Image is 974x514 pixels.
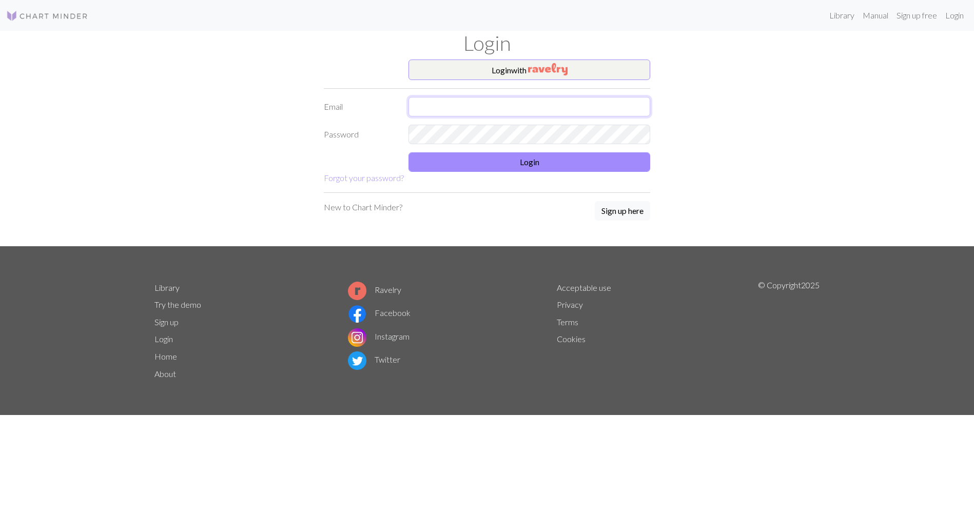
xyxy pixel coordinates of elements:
a: Manual [859,5,892,26]
a: Cookies [557,334,586,344]
a: Terms [557,317,578,327]
a: Twitter [348,354,400,364]
a: About [154,369,176,379]
p: New to Chart Minder? [324,201,402,213]
button: Login [408,152,650,172]
a: Instagram [348,331,410,341]
img: Ravelry logo [348,282,366,300]
a: Library [825,5,859,26]
button: Loginwith [408,60,650,80]
a: Facebook [348,308,411,318]
img: Instagram logo [348,328,366,347]
a: Acceptable use [557,283,611,292]
img: Facebook logo [348,305,366,323]
h1: Login [148,31,826,55]
a: Login [154,334,173,344]
a: Sign up here [595,201,650,222]
a: Privacy [557,300,583,309]
a: Try the demo [154,300,201,309]
a: Library [154,283,180,292]
button: Sign up here [595,201,650,221]
a: Forgot your password? [324,173,404,183]
img: Ravelry [528,63,568,75]
label: Password [318,125,402,144]
img: Logo [6,10,88,22]
label: Email [318,97,402,116]
a: Ravelry [348,285,401,294]
a: Sign up free [892,5,941,26]
a: Sign up [154,317,179,327]
a: Home [154,351,177,361]
img: Twitter logo [348,351,366,370]
a: Login [941,5,968,26]
p: © Copyright 2025 [758,279,820,383]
